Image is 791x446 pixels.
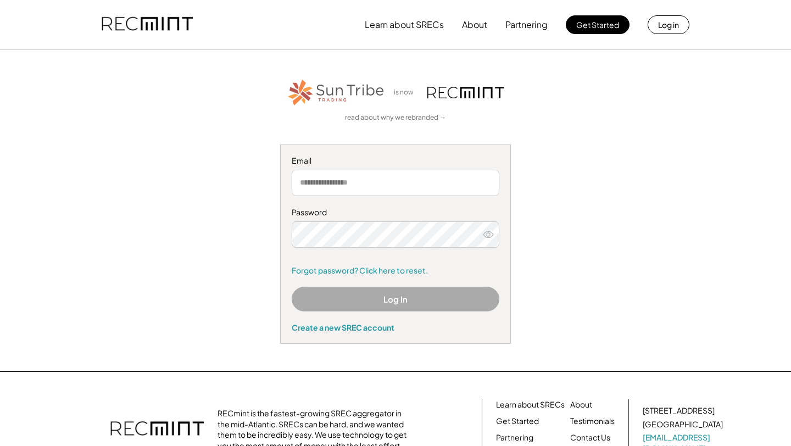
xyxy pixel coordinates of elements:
div: [STREET_ADDRESS] [643,405,715,416]
div: Create a new SREC account [292,322,499,332]
a: Forgot password? Click here to reset. [292,265,499,276]
div: is now [391,88,422,97]
a: Contact Us [570,432,610,443]
button: Log In [292,287,499,311]
button: Get Started [566,15,630,34]
img: recmint-logotype%403x.png [427,87,504,98]
button: Partnering [505,14,548,36]
div: [GEOGRAPHIC_DATA] [643,419,723,430]
a: read about why we rebranded → [345,113,446,122]
a: Get Started [496,416,539,427]
a: Testimonials [570,416,615,427]
img: STT_Horizontal_Logo%2B-%2BColor.png [287,77,386,108]
img: recmint-logotype%403x.png [102,6,193,43]
a: Learn about SRECs [496,399,565,410]
button: About [462,14,487,36]
a: About [570,399,592,410]
a: Partnering [496,432,533,443]
button: Log in [648,15,689,34]
div: Password [292,207,499,218]
div: Email [292,155,499,166]
button: Learn about SRECs [365,14,444,36]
